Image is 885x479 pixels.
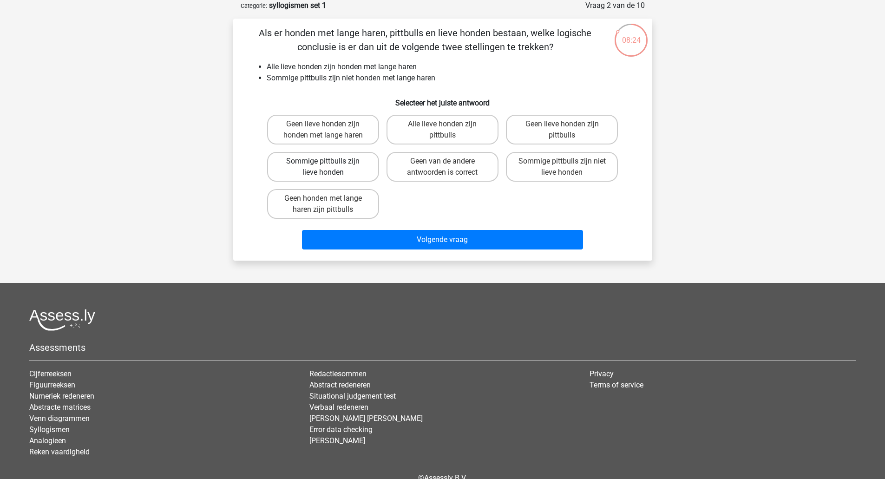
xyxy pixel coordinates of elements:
[29,436,66,445] a: Analogieen
[29,381,75,389] a: Figuurreeksen
[267,152,379,182] label: Sommige pittbulls zijn lieve honden
[29,414,90,423] a: Venn diagrammen
[269,1,326,10] strong: syllogismen set 1
[309,425,373,434] a: Error data checking
[590,381,643,389] a: Terms of service
[29,425,70,434] a: Syllogismen
[248,91,637,107] h6: Selecteer het juiste antwoord
[614,23,649,46] div: 08:24
[590,369,614,378] a: Privacy
[29,447,90,456] a: Reken vaardigheid
[29,342,856,353] h5: Assessments
[309,414,423,423] a: [PERSON_NAME] [PERSON_NAME]
[29,369,72,378] a: Cijferreeksen
[29,392,94,400] a: Numeriek redeneren
[309,436,365,445] a: [PERSON_NAME]
[267,61,637,72] li: Alle lieve honden zijn honden met lange haren
[309,381,371,389] a: Abstract redeneren
[302,230,583,249] button: Volgende vraag
[387,152,498,182] label: Geen van de andere antwoorden is correct
[241,2,267,9] small: Categorie:
[248,26,603,54] p: Als er honden met lange haren, pittbulls en lieve honden bestaan, welke logische conclusie is er ...
[267,115,379,144] label: Geen lieve honden zijn honden met lange haren
[506,115,618,144] label: Geen lieve honden zijn pittbulls
[309,369,367,378] a: Redactiesommen
[309,403,368,412] a: Verbaal redeneren
[29,309,95,331] img: Assessly logo
[267,72,637,84] li: Sommige pittbulls zijn niet honden met lange haren
[29,403,91,412] a: Abstracte matrices
[267,189,379,219] label: Geen honden met lange haren zijn pittbulls
[387,115,498,144] label: Alle lieve honden zijn pittbulls
[506,152,618,182] label: Sommige pittbulls zijn niet lieve honden
[309,392,396,400] a: Situational judgement test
